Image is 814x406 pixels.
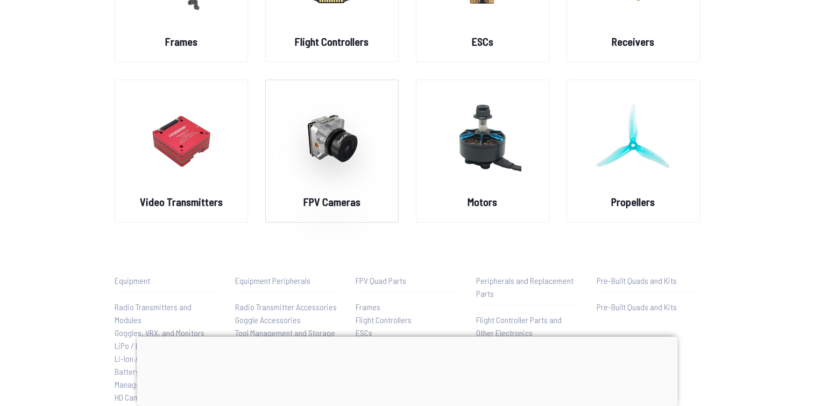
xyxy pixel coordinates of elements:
h2: Propellers [611,194,655,209]
a: Tool Management and Storage [235,326,338,339]
span: Li-Ion / NiMH Batteries [115,353,189,364]
p: FPV Quad Parts [356,274,459,287]
h2: Motors [468,194,497,209]
span: HD Cameras [115,392,154,402]
h2: Receivers [612,34,654,49]
p: Pre-Built Quads and Kits [597,274,700,287]
h2: ESCs [472,34,493,49]
a: Goggles, VRX, and Monitors [115,326,218,339]
h2: Flight Controllers [295,34,369,49]
a: Flight Controller Parts and Other Electronics [476,314,579,339]
img: image of category [143,91,220,186]
span: Flight Controllers [356,315,412,325]
h2: Video Transmitters [140,194,223,209]
a: Pre-Built Quads and Kits [597,301,700,314]
img: image of category [444,91,521,186]
a: Li-Ion / NiMH Batteries [115,352,218,365]
span: Goggle Accessories [235,315,301,325]
a: Radio Transmitters and Modules [115,301,218,326]
p: Equipment Peripherals [235,274,338,287]
a: Flight Controllers [356,314,459,326]
a: image of categoryPropellers [567,80,700,223]
span: Tool Management and Storage [235,327,335,338]
img: image of category [594,91,672,186]
p: Peripherals and Replacement Parts [476,274,579,300]
a: ESCs [356,326,459,339]
img: image of category [293,91,371,186]
a: image of categoryVideo Transmitters [115,80,248,223]
iframe: Advertisement [137,337,677,403]
a: Goggle Accessories [235,314,338,326]
span: Frames [356,302,380,312]
a: Frames [356,301,459,314]
a: HD Cameras [115,391,218,404]
a: image of categoryMotors [416,80,549,223]
span: ESCs [356,327,372,338]
span: Flight Controller Parts and Other Electronics [476,315,562,338]
h2: FPV Cameras [303,194,360,209]
a: image of categoryFPV Cameras [265,80,399,223]
span: Battery Chargers and Power Management [115,366,208,389]
span: Pre-Built Quads and Kits [597,302,677,312]
a: Battery Chargers and Power Management [115,365,218,391]
span: Radio Transmitters and Modules [115,302,192,325]
a: LiPo / LiHV Batteries [115,339,218,352]
a: Radio Transmitter Accessories [235,301,338,314]
span: Radio Transmitter Accessories [235,302,337,312]
span: Goggles, VRX, and Monitors [115,327,204,338]
p: Equipment [115,274,218,287]
span: LiPo / LiHV Batteries [115,340,183,351]
h2: Frames [165,34,197,49]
